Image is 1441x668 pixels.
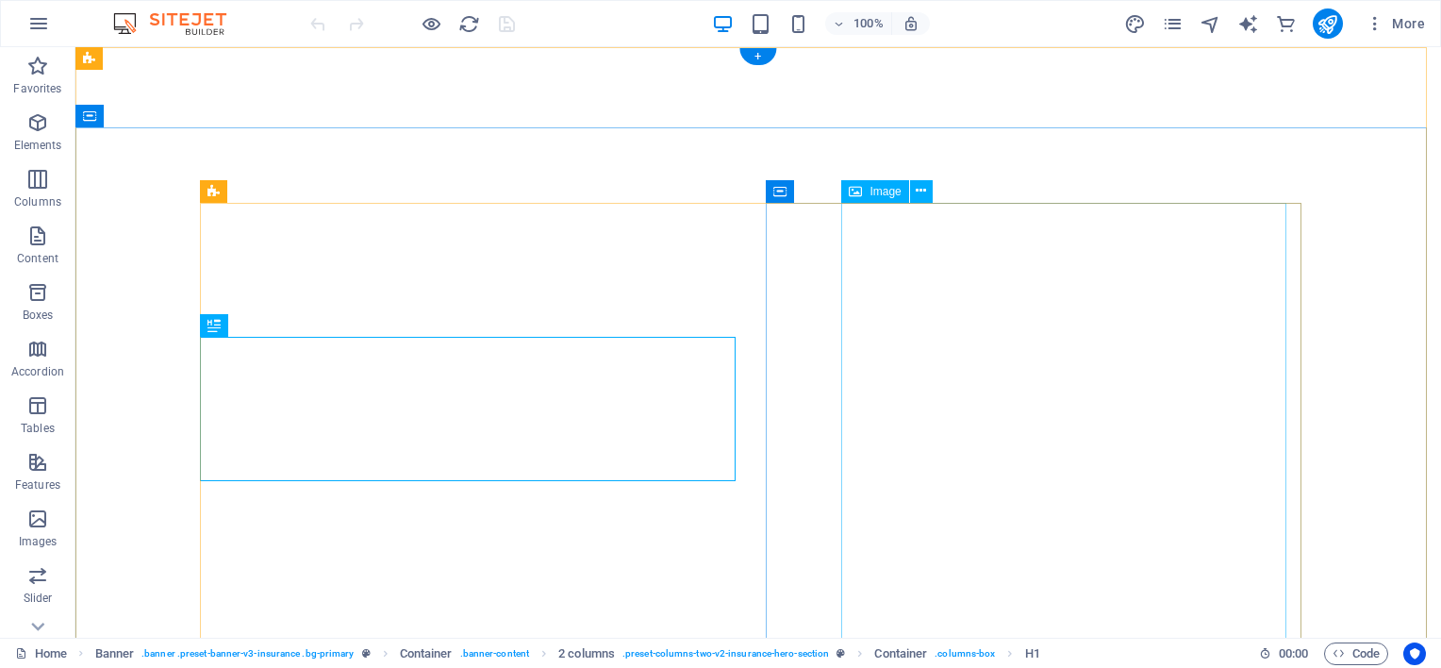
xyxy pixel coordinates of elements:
[853,12,884,35] h6: 100%
[1237,13,1259,35] i: AI Writer
[1403,643,1426,665] button: Usercentrics
[21,421,55,436] p: Tables
[15,477,60,493] p: Features
[1200,12,1222,35] button: navigator
[1358,8,1433,39] button: More
[108,12,250,35] img: Editor Logo
[14,194,61,209] p: Columns
[870,186,901,197] span: Image
[19,534,58,549] p: Images
[1124,13,1146,35] i: Design (Ctrl+Alt+Y)
[1237,12,1260,35] button: text_generator
[1162,12,1184,35] button: pages
[1275,13,1297,35] i: Commerce
[1313,8,1343,39] button: publish
[24,591,53,606] p: Slider
[95,643,1040,665] nav: breadcrumb
[558,643,615,665] span: Click to select. Double-click to edit
[903,15,919,32] i: On resize automatically adjust zoom level to fit chosen device.
[14,138,62,153] p: Elements
[362,648,371,659] i: This element is a customizable preset
[836,648,845,659] i: This element is a customizable preset
[874,643,927,665] span: Click to select. Double-click to edit
[1275,12,1298,35] button: commerce
[1124,12,1147,35] button: design
[17,251,58,266] p: Content
[739,48,776,65] div: +
[1259,643,1309,665] h6: Session time
[95,643,135,665] span: Click to select. Double-click to edit
[13,81,61,96] p: Favorites
[1279,643,1308,665] span: 00 00
[420,12,442,35] button: Click here to leave preview mode and continue editing
[460,643,529,665] span: . banner-content
[622,643,829,665] span: . preset-columns-two-v2-insurance-hero-section
[1324,643,1388,665] button: Code
[1292,646,1295,660] span: :
[1200,13,1221,35] i: Navigator
[141,643,354,665] span: . banner .preset-banner-v3-insurance .bg-primary
[458,13,480,35] i: Reload page
[825,12,892,35] button: 100%
[15,643,67,665] a: Click to cancel selection. Double-click to open Pages
[1317,13,1338,35] i: Publish
[11,364,64,379] p: Accordion
[935,643,995,665] span: . columns-box
[1333,643,1380,665] span: Code
[1025,643,1040,665] span: Click to select. Double-click to edit
[400,643,453,665] span: Click to select. Double-click to edit
[1366,14,1425,33] span: More
[23,308,54,323] p: Boxes
[1162,13,1184,35] i: Pages (Ctrl+Alt+S)
[457,12,480,35] button: reload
